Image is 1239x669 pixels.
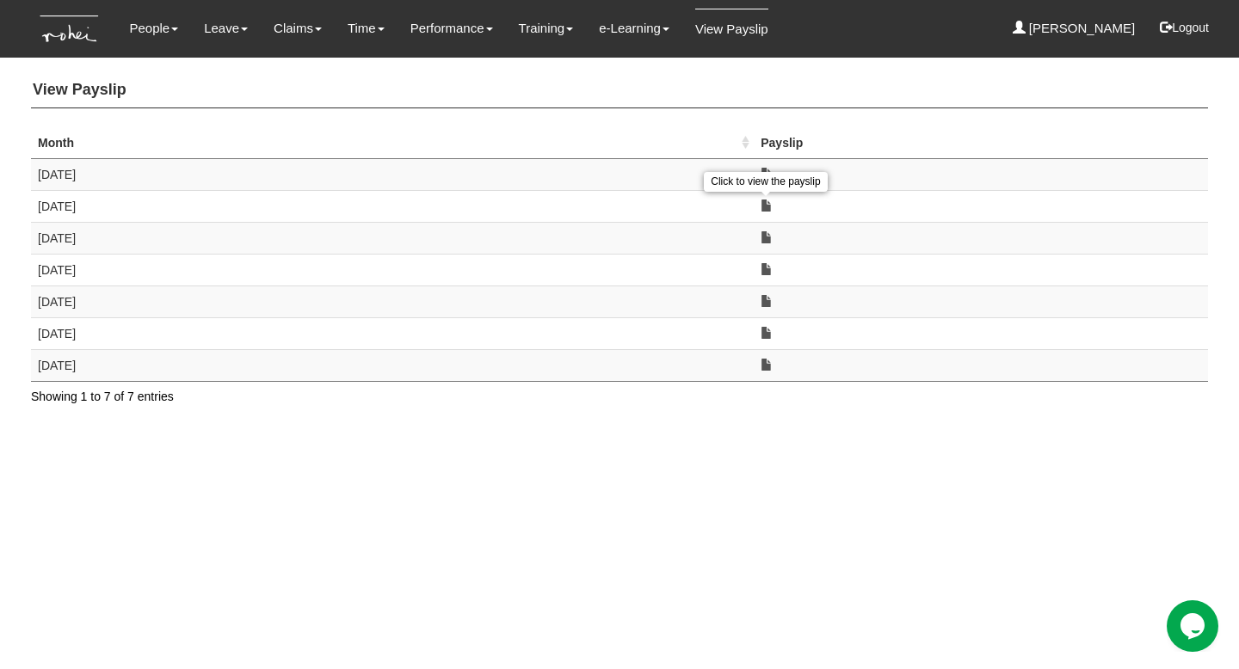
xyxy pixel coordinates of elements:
[1148,7,1221,48] button: Logout
[31,317,754,349] td: [DATE]
[274,9,322,48] a: Claims
[1013,9,1136,48] a: [PERSON_NAME]
[31,190,754,222] td: [DATE]
[31,127,754,159] th: Month : activate to sort column ascending
[31,349,754,381] td: [DATE]
[519,9,574,48] a: Training
[348,9,385,48] a: Time
[31,158,754,190] td: [DATE]
[599,9,669,48] a: e-Learning
[31,222,754,254] td: [DATE]
[31,285,754,317] td: [DATE]
[129,9,178,48] a: People
[204,9,248,48] a: Leave
[31,73,1208,108] h4: View Payslip
[410,9,493,48] a: Performance
[704,172,827,192] div: Click to view the payslip
[1167,600,1222,652] iframe: chat widget
[695,9,768,49] a: View Payslip
[754,127,1208,159] th: Payslip
[31,254,754,285] td: [DATE]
